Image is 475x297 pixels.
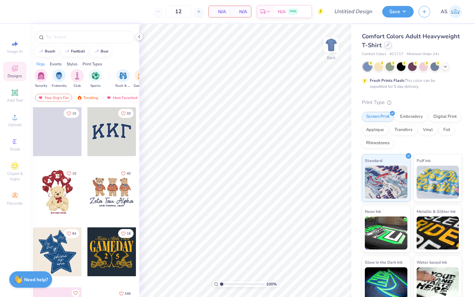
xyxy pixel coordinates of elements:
img: Puff Ink [417,166,459,199]
img: Game Day Image [138,72,145,80]
span: 33 [127,112,131,115]
div: Orgs [36,61,45,67]
span: Upload [8,122,21,127]
button: Like [64,109,79,118]
img: trend_line.gif [94,49,99,53]
div: Rhinestones [362,138,394,148]
button: Like [64,169,79,178]
span: N/A [213,8,226,15]
div: Most Favorited [103,94,141,102]
div: Trending [74,94,101,102]
button: football [61,47,88,56]
button: Like [118,229,134,238]
div: football [71,49,85,53]
span: 40 [127,172,131,175]
img: Fraternity Image [55,72,63,80]
button: Like [64,229,79,238]
span: Decorate [7,201,23,206]
span: AS [441,8,447,16]
div: Vinyl [419,125,437,135]
div: filter for Sports [89,69,102,88]
span: Designs [8,73,22,79]
button: filter button [71,69,84,88]
img: Back [325,38,338,51]
span: 100 % [266,281,277,287]
span: Water based Ink [417,259,447,266]
span: Comfort Colors Adult Heavyweight T-Shirt [362,32,460,49]
div: Your Org's Fav [35,94,72,102]
div: filter for Sorority [34,69,47,88]
span: Club [74,83,81,88]
img: most_fav.gif [38,95,43,100]
span: N/A [234,8,247,15]
img: Neon Ink [365,216,407,249]
button: filter button [52,69,67,88]
img: Sports Image [92,72,99,80]
div: beach [45,49,55,53]
div: filter for Club [71,69,84,88]
img: Metallic & Glitter Ink [417,216,459,249]
span: Puff Ink [417,157,430,164]
span: Minimum Order: 24 + [407,51,440,57]
span: Clipart & logos [3,171,26,181]
span: Neon Ink [365,208,381,215]
div: Applique [362,125,388,135]
img: most_fav.gif [106,95,111,100]
div: filter for Game Day [134,69,149,88]
div: This color can be expedited for 5 day delivery. [370,78,451,89]
span: Sports [90,83,101,88]
img: trending.gif [77,95,82,100]
span: Image AI [7,49,23,54]
div: Embroidery [396,112,427,122]
button: filter button [34,69,47,88]
div: bear [101,49,109,53]
span: Game Day [134,83,149,88]
span: 15 [72,112,76,115]
div: filter for Rush & Bid [115,69,131,88]
span: 84 [72,232,76,235]
span: Fraternity [52,83,67,88]
img: trend_line.gif [64,49,70,53]
img: Club Image [74,72,81,80]
button: bear [90,47,111,56]
div: Print Types [82,61,102,67]
input: Try "Alpha" [46,34,130,40]
button: Like [72,289,79,297]
button: Like [118,169,134,178]
span: # C1717 [390,51,403,57]
div: Foil [439,125,455,135]
button: Save [382,6,414,17]
span: 346 [125,292,131,295]
button: filter button [115,69,131,88]
span: 18 [127,232,131,235]
img: Sorority Image [37,72,45,80]
button: beach [35,47,58,56]
strong: Fresh Prints Flash: [370,78,405,83]
div: filter for Fraternity [52,69,67,88]
div: Screen Print [362,112,394,122]
div: Styles [67,61,78,67]
span: Add Text [7,98,23,103]
span: N/A [278,8,286,15]
input: – – [166,6,191,17]
span: FREE [290,9,297,14]
img: trend_line.gif [38,49,44,53]
span: Metallic & Glitter Ink [417,208,456,215]
strong: Need help? [24,277,48,283]
div: Transfers [390,125,417,135]
img: Aniya Sparrow [449,5,462,18]
button: Like [118,109,134,118]
input: Untitled Design [329,5,377,18]
span: Sorority [35,83,47,88]
button: filter button [134,69,149,88]
span: Comfort Colors [362,51,386,57]
div: Events [50,61,62,67]
span: Rush & Bid [115,83,131,88]
button: filter button [89,69,102,88]
div: Print Type [362,99,462,106]
span: Standard [365,157,382,164]
img: Rush & Bid Image [119,72,127,80]
span: Greek [10,147,20,152]
img: Standard [365,166,407,199]
div: Back [327,55,335,61]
